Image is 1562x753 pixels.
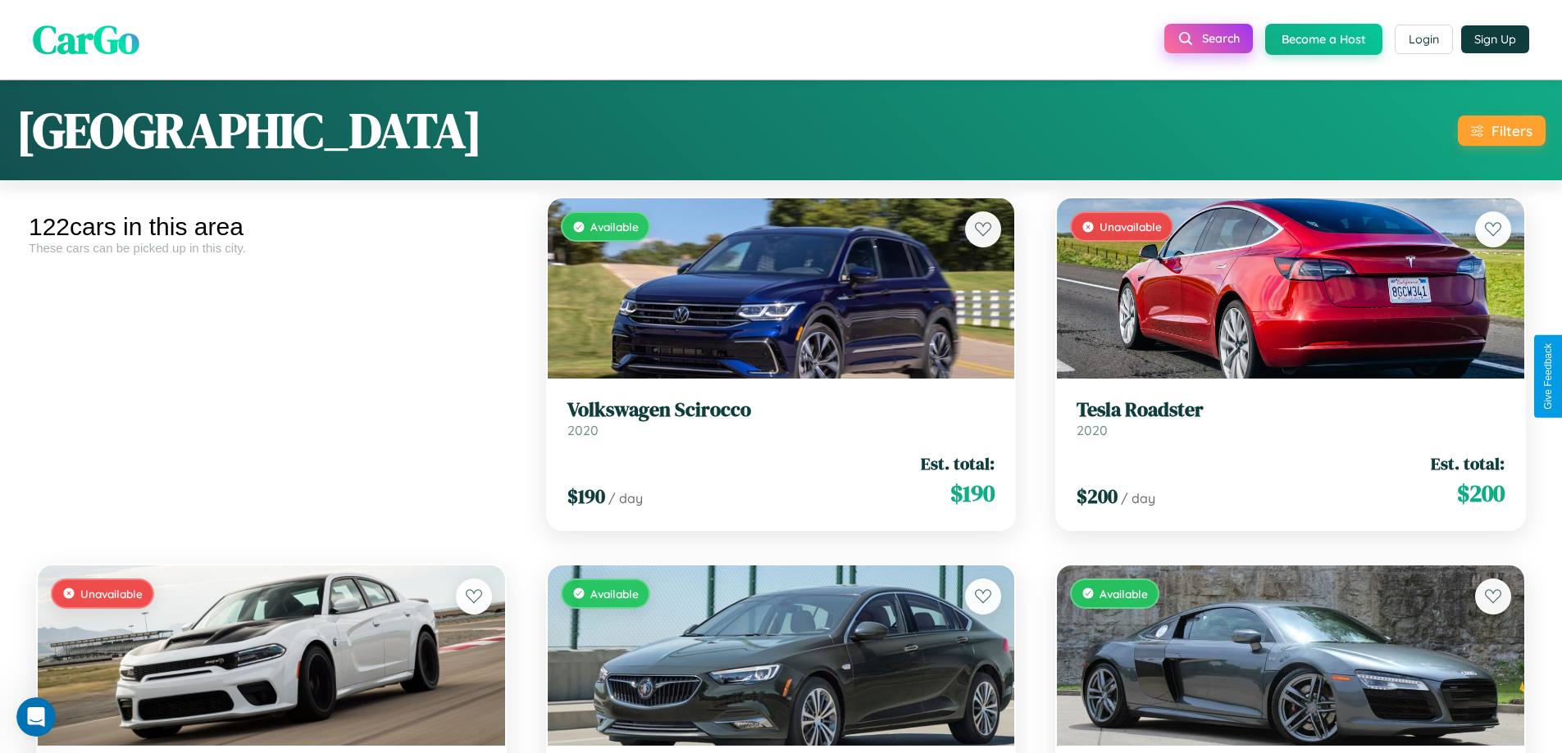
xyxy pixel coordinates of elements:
[80,587,143,601] span: Unavailable
[1542,343,1554,410] div: Give Feedback
[1077,398,1505,422] h3: Tesla Roadster
[1077,422,1108,438] span: 2020
[567,422,599,438] span: 2020
[1265,24,1382,55] button: Become a Host
[1457,477,1505,510] span: $ 200
[29,241,514,255] div: These cars can be picked up in this city.
[590,587,639,601] span: Available
[1121,490,1155,506] span: / day
[567,483,605,510] span: $ 190
[16,697,56,737] iframe: Intercom live chat
[1461,25,1529,53] button: Sign Up
[1077,483,1118,510] span: $ 200
[567,398,995,438] a: Volkswagen Scirocco2020
[1077,398,1505,438] a: Tesla Roadster2020
[1202,31,1240,46] span: Search
[1458,116,1546,146] button: Filters
[590,220,639,234] span: Available
[29,213,514,241] div: 122 cars in this area
[1491,122,1532,139] div: Filters
[1100,220,1162,234] span: Unavailable
[1395,25,1453,54] button: Login
[1100,587,1148,601] span: Available
[1164,24,1253,53] button: Search
[567,398,995,422] h3: Volkswagen Scirocco
[33,12,139,66] span: CarGo
[16,97,482,164] h1: [GEOGRAPHIC_DATA]
[950,477,995,510] span: $ 190
[1431,451,1505,475] span: Est. total:
[921,451,995,475] span: Est. total:
[608,490,643,506] span: / day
